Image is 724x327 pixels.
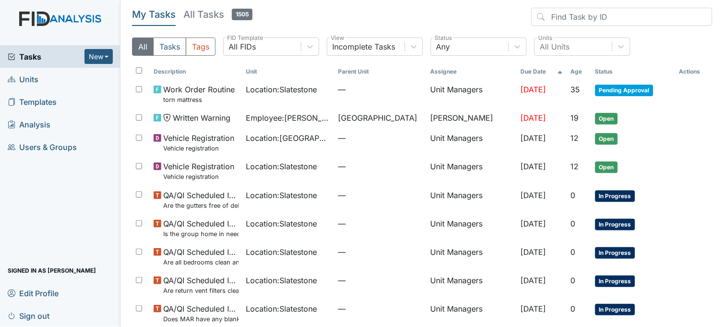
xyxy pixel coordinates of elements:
span: Location : Slatestone [246,303,317,314]
span: — [338,275,423,286]
span: [DATE] [521,190,546,200]
span: Signed in as [PERSON_NAME] [8,263,96,278]
span: [DATE] [521,304,546,314]
span: QA/QI Scheduled Inspection Are return vent filters clean? [163,275,238,295]
span: [DATE] [521,276,546,285]
button: All [132,38,154,56]
span: [DATE] [521,113,546,123]
small: torn mattress [163,95,235,104]
span: Location : Slatestone [246,275,317,286]
td: Unit Managers [427,80,517,108]
span: [GEOGRAPHIC_DATA] [338,112,418,124]
span: — [338,218,423,229]
small: Vehicle registration [163,172,234,181]
th: Toggle SortBy [335,63,427,80]
th: Toggle SortBy [150,63,242,80]
span: Written Warning [173,112,230,124]
span: 19 [571,113,579,123]
span: — [338,132,423,144]
small: Are all bedrooms clean and in good repair? [163,258,238,267]
span: 1505 [232,9,253,20]
button: New [84,49,113,64]
h5: My Tasks [132,8,176,21]
span: Units [8,72,38,87]
span: Open [595,162,618,173]
span: Location : Slatestone [246,218,317,229]
td: Unit Managers [427,242,517,271]
span: Location : Slatestone [246,189,317,201]
div: All Units [540,41,569,52]
th: Toggle SortBy [242,63,335,80]
span: Vehicle Registration Vehicle registration [163,161,234,181]
span: 12 [571,133,579,143]
span: QA/QI Scheduled Inspection Are the gutters free of debris? [163,189,238,210]
span: In Progress [595,247,635,259]
span: In Progress [595,190,635,202]
span: Users & Groups [8,139,77,154]
span: 0 [571,304,576,314]
span: QA/QI Scheduled Inspection Are all bedrooms clean and in good repair? [163,246,238,267]
span: Location : Slatestone [246,246,317,258]
span: Sign out [8,308,49,323]
span: QA/QI Scheduled Inspection Does MAR have any blank days that should have been initialed? [163,303,238,324]
span: Analysis [8,117,50,132]
td: [PERSON_NAME] [427,108,517,128]
span: — [338,84,423,95]
span: 35 [571,85,580,94]
span: [DATE] [521,162,546,171]
span: In Progress [595,219,635,230]
span: 12 [571,162,579,171]
span: Employee : [PERSON_NAME], Ky'Asia [246,112,331,124]
div: All FIDs [229,41,256,52]
span: — [338,189,423,201]
button: Tasks [153,38,186,56]
a: Tasks [8,51,84,63]
span: — [338,303,423,314]
small: Vehicle registration [163,144,234,153]
span: Location : [GEOGRAPHIC_DATA] [246,132,331,144]
span: Open [595,113,618,125]
span: In Progress [595,304,635,315]
input: Find Task by ID [531,8,712,26]
span: 0 [571,276,576,285]
span: Location : Slatestone [246,84,317,95]
th: Actions [676,63,712,80]
h5: All Tasks [183,8,253,21]
span: Vehicle Registration Vehicle registration [163,132,234,153]
th: Toggle SortBy [517,63,567,80]
td: Unit Managers [427,186,517,214]
th: Assignee [427,63,517,80]
span: 0 [571,190,576,200]
span: [DATE] [521,247,546,257]
span: [DATE] [521,85,546,94]
span: — [338,246,423,258]
span: 0 [571,219,576,228]
td: Unit Managers [427,157,517,185]
td: Unit Managers [427,214,517,242]
small: Are the gutters free of debris? [163,201,238,210]
th: Toggle SortBy [591,63,676,80]
small: Is the group home in need of any outside repairs (paint, gutters, pressure wash, etc.)? [163,229,238,239]
span: [DATE] [521,133,546,143]
small: Does MAR have any blank days that should have been initialed? [163,314,238,324]
span: — [338,161,423,172]
span: Work Order Routine torn mattress [163,84,235,104]
span: Location : Slatestone [246,161,317,172]
span: [DATE] [521,219,546,228]
button: Tags [186,38,216,56]
span: In Progress [595,276,635,287]
td: Unit Managers [427,128,517,157]
small: Are return vent filters clean? [163,286,238,295]
td: Unit Managers [427,271,517,299]
span: Open [595,133,618,145]
div: Incomplete Tasks [332,41,395,52]
div: Any [436,41,450,52]
span: QA/QI Scheduled Inspection Is the group home in need of any outside repairs (paint, gutters, pres... [163,218,238,239]
span: Templates [8,94,57,109]
th: Toggle SortBy [567,63,591,80]
span: Pending Approval [595,85,653,96]
span: 0 [571,247,576,257]
span: Edit Profile [8,286,59,301]
div: Type filter [132,38,216,56]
